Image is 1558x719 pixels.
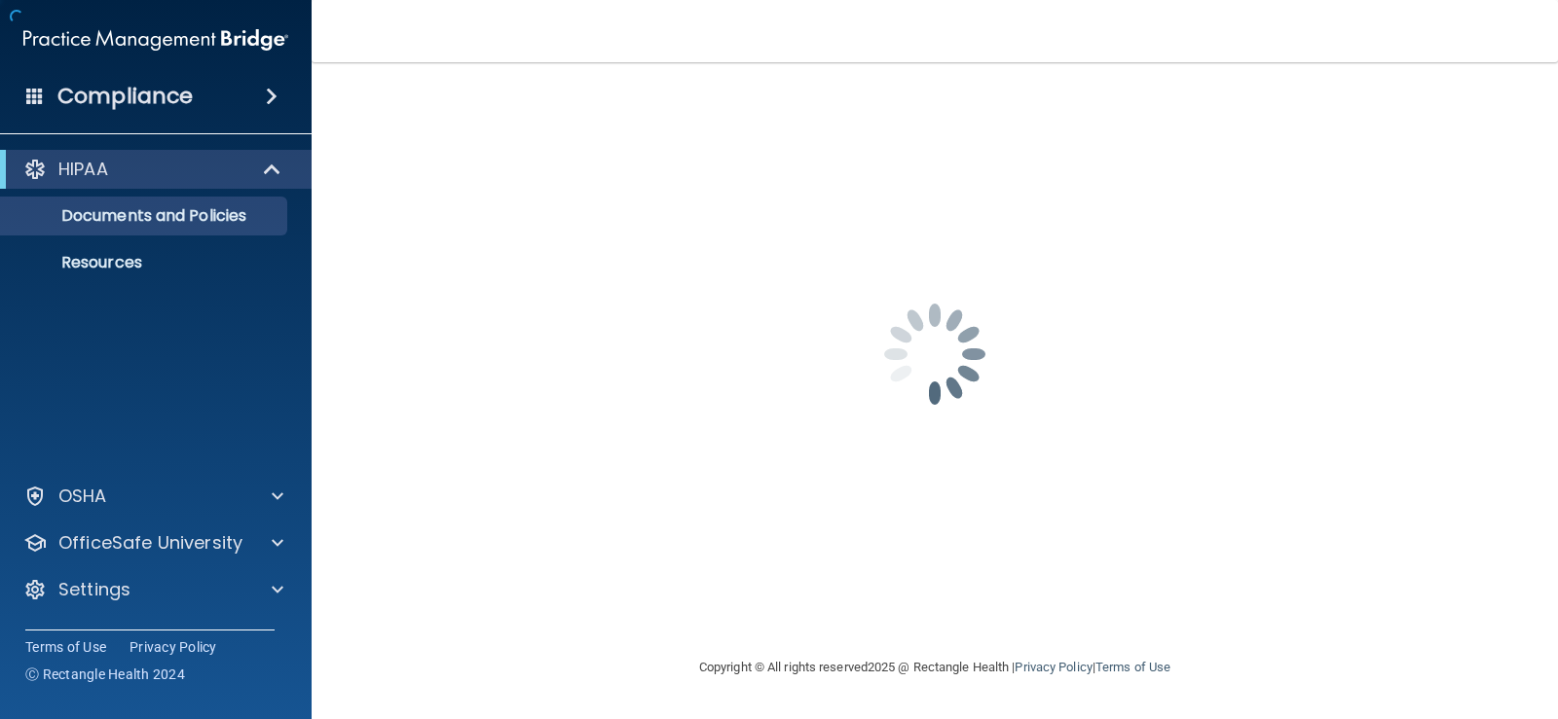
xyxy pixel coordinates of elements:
h4: Compliance [57,83,193,110]
a: Terms of Use [1095,660,1170,674]
p: Resources [13,253,278,272]
a: OfficeSafe University [23,531,283,555]
img: PMB logo [23,20,288,59]
p: HIPAA [58,158,108,181]
a: Privacy Policy [1015,660,1092,674]
p: OSHA [58,485,107,508]
a: HIPAA [23,158,282,181]
div: Copyright © All rights reserved 2025 @ Rectangle Health | | [579,636,1290,699]
a: Terms of Use [25,637,106,657]
p: Documents and Policies [13,206,278,226]
img: spinner.e123f6fc.gif [837,257,1032,451]
p: Settings [58,578,130,601]
a: OSHA [23,485,283,508]
span: Ⓒ Rectangle Health 2024 [25,665,185,684]
a: Settings [23,578,283,601]
p: OfficeSafe University [58,531,242,555]
a: Privacy Policy [130,637,217,657]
